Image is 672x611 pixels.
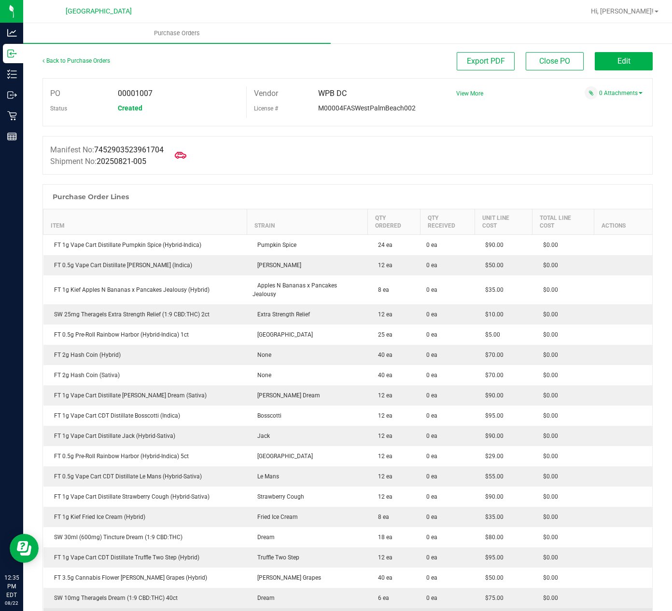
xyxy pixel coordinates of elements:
span: $0.00 [538,433,558,439]
th: Actions [594,209,652,235]
span: $0.00 [538,574,558,581]
span: Fried Ice Cream [252,514,298,520]
span: 25 ea [373,331,392,338]
div: FT 0.5g Pre-Roll Rainbow Harbor (Hybrid-Indica) 1ct [49,330,241,339]
span: 12 ea [373,311,392,318]
span: Strawberry Cough [252,493,304,500]
span: [PERSON_NAME] Grapes [252,574,321,581]
span: 12 ea [373,493,392,500]
span: 0 ea [426,310,437,319]
span: $70.00 [480,372,504,379]
span: $10.00 [480,311,504,318]
span: $90.00 [480,433,504,439]
span: Created [118,104,142,112]
div: FT 1g Vape Cart CDT Distillate Truffle Two Step (Hybrid) [49,553,241,562]
span: Le Mans [252,473,279,480]
th: Qty Ordered [367,209,420,235]
span: Extra Strength Relief [252,311,310,318]
div: FT 1g Vape Cart Distillate [PERSON_NAME] Dream (Sativa) [49,391,241,400]
span: Apples N Bananas x Pancakes Jealousy [252,282,337,298]
span: 0 ea [426,492,437,501]
span: 0 ea [426,472,437,481]
span: Truffle Two Step [252,554,299,561]
span: 0 ea [426,513,437,521]
div: SW 10mg Theragels Dream (1:9 CBD:THC) 40ct [49,594,241,602]
p: 08/22 [4,599,19,607]
div: FT 2g Hash Coin (Hybrid) [49,351,241,359]
a: Back to Purchase Orders [42,57,110,64]
span: 18 ea [373,534,392,541]
inline-svg: Inventory [7,69,17,79]
span: $0.00 [538,331,558,338]
div: FT 1g Vape Cart CDT Distillate Bosscotti (Indica) [49,411,241,420]
th: Strain [247,209,367,235]
span: 40 ea [373,372,392,379]
span: 7452903523961704 [94,145,164,154]
span: $0.00 [538,473,558,480]
a: 0 Attachments [599,90,643,96]
div: SW 30ml (600mg) Tincture Dream (1:9 CBD:THC) [49,533,241,542]
span: 12 ea [373,453,392,460]
span: $0.00 [538,262,558,269]
label: Vendor [254,86,278,101]
label: Manifest No: [50,144,164,156]
inline-svg: Retail [7,111,17,121]
span: $0.00 [538,372,558,379]
span: 0 ea [426,351,437,359]
span: Edit [617,56,630,66]
span: 6 ea [373,595,389,601]
span: $0.00 [538,412,558,419]
span: 20250821-005 [97,157,146,166]
div: FT 0.5g Pre-Roll Rainbow Harbor (Hybrid-Indica) 5ct [49,452,241,461]
span: 40 ea [373,352,392,358]
span: $35.00 [480,286,504,293]
span: 8 ea [373,514,389,520]
span: M00004FASWestPalmBeach002 [318,104,416,112]
div: FT 0.5g Vape Cart Distillate [PERSON_NAME] (Indica) [49,261,241,270]
div: FT 2g Hash Coin (Sativa) [49,371,241,380]
span: $90.00 [480,242,504,248]
span: 0 ea [426,594,437,602]
label: Shipment No: [50,156,146,167]
div: FT 3.5g Cannabis Flower [PERSON_NAME] Grapes (Hybrid) [49,573,241,582]
span: $75.00 [480,595,504,601]
div: SW 25mg Theragels Extra Strength Relief (1:9 CBD:THC) 2ct [49,310,241,319]
span: 0 ea [426,330,437,339]
span: $0.00 [538,493,558,500]
span: 12 ea [373,412,392,419]
span: 24 ea [373,242,392,248]
span: 40 ea [373,574,392,581]
span: 00001007 [118,89,153,98]
a: View More [456,90,483,97]
inline-svg: Analytics [7,28,17,38]
label: PO [50,86,60,101]
span: $0.00 [538,554,558,561]
span: $70.00 [480,352,504,358]
span: Bosscotti [252,412,281,419]
span: $90.00 [480,392,504,399]
th: Qty Received [420,209,475,235]
span: 0 ea [426,553,437,562]
th: Unit Line Cost [475,209,532,235]
span: None [252,352,271,358]
div: FT 1g Vape Cart Distillate Jack (Hybrid-Sativa) [49,432,241,440]
span: [GEOGRAPHIC_DATA] [252,453,313,460]
span: [PERSON_NAME] [252,262,301,269]
span: Jack [252,433,270,439]
span: 0 ea [426,241,437,249]
span: Hi, [PERSON_NAME]! [591,7,654,15]
span: 0 ea [426,285,437,294]
span: [GEOGRAPHIC_DATA] [66,7,132,15]
span: 12 ea [373,433,392,439]
span: WPB DC [318,89,347,98]
span: $35.00 [480,514,504,520]
span: $95.00 [480,554,504,561]
span: 12 ea [373,262,392,269]
span: Purchase Orders [141,29,213,38]
span: Close PO [539,56,570,66]
button: Export PDF [457,52,515,70]
span: 0 ea [426,432,437,440]
span: Export PDF [467,56,505,66]
span: Pumpkin Spice [252,242,296,248]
